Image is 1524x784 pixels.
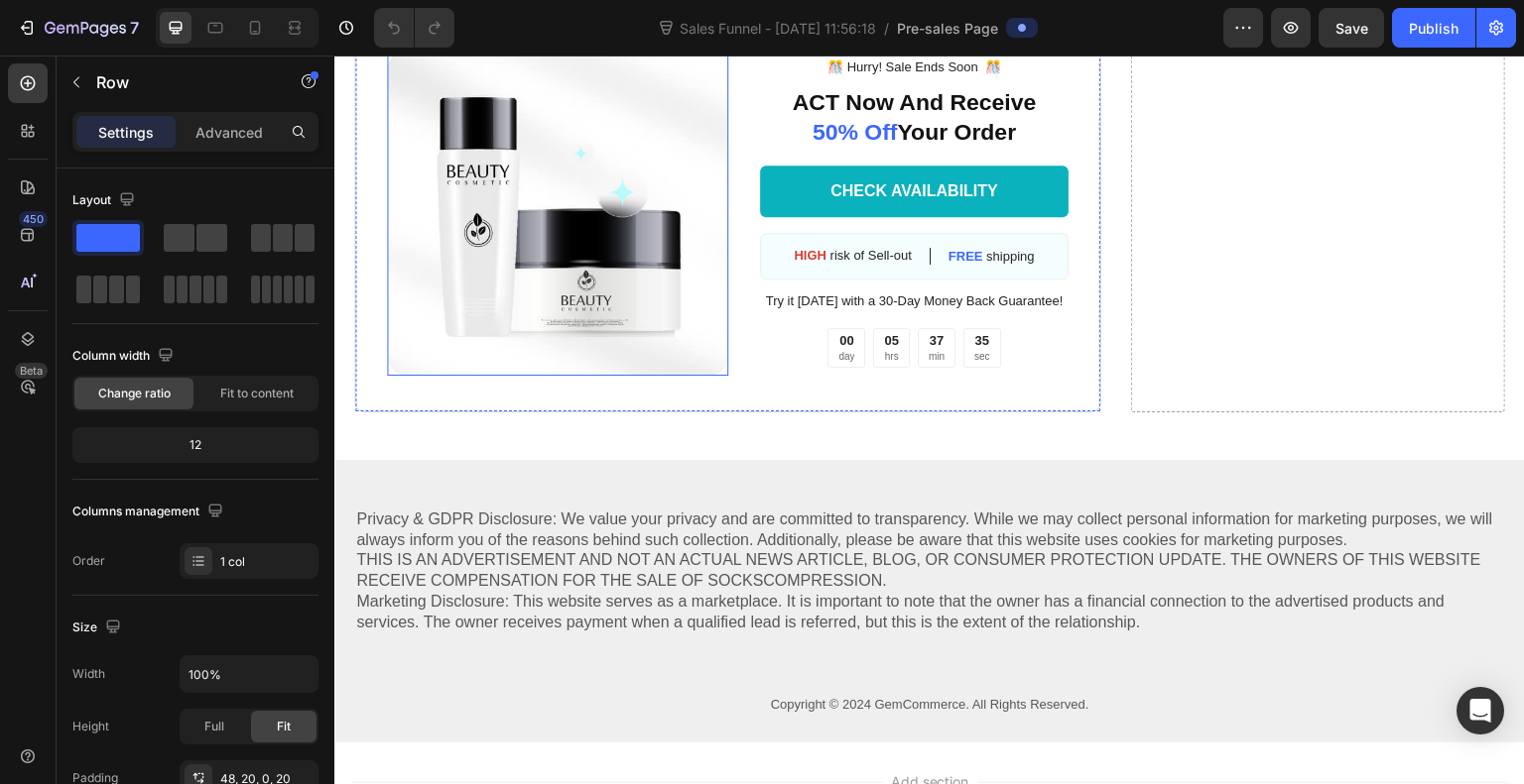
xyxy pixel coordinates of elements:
span: Sales Funnel - [DATE] 11:56:18 [676,18,880,39]
div: Beta [15,363,48,379]
div: Column width [72,343,178,370]
span: 50% Off [478,63,564,89]
p: Privacy & GDPR Disclosure: We value your privacy and are committed to transparency. While we may ... [22,454,1169,578]
span: Pre-sales Page [897,18,998,39]
button: Save [1319,8,1384,48]
div: Order [72,552,105,570]
div: Width [72,665,105,683]
p: shipping [614,194,700,207]
div: Columns management [72,499,227,525]
p: hrs [550,294,564,307]
p: min [594,294,610,307]
div: 35 [640,278,656,294]
p: Advanced [195,122,263,143]
strong: FREE [614,193,649,208]
p: Try it [DATE] with a 30-Day Money Back Guarantee! [428,238,733,255]
div: Publish [1409,18,1459,39]
p: Copyright © 2024 GemCommerce. All Rights Reserved. [22,641,1169,658]
span: Full [204,718,224,735]
span: Save [1335,20,1368,37]
div: 450 [19,211,48,227]
a: CHECK AVAILABILITY [426,110,735,163]
span: Change ratio [98,385,171,402]
p: sec [640,294,656,307]
input: Auto [181,656,317,692]
div: 05 [550,278,564,294]
p: Settings [98,122,154,143]
div: Size [72,615,125,641]
div: Open Intercom Messenger [1457,687,1504,734]
span: Fit to content [220,385,294,402]
div: Layout [72,187,139,214]
p: day [504,294,520,307]
div: Undo/Redo [374,8,454,48]
span: Fit [277,718,291,735]
div: 12 [76,431,315,459]
p: Row [96,70,265,94]
div: 00 [504,278,520,294]
button: 7 [8,8,148,48]
h2: ACT Now And Receive Your Order [426,31,735,94]
strong: HIGH [459,192,492,207]
div: CHECK AVAILABILITY [496,126,664,147]
span: / [884,18,889,39]
div: Height [72,718,109,735]
p: 7 [130,16,139,40]
p: ️🎊 Hurry! Sale Ends Soon ️🎊 [428,4,733,21]
iframe: Design area [334,56,1524,784]
span: Add section [549,716,643,736]
div: 1 col [220,553,314,571]
div: 37 [594,278,610,294]
p: risk of Sell-out [459,192,577,209]
button: Publish [1392,8,1475,48]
